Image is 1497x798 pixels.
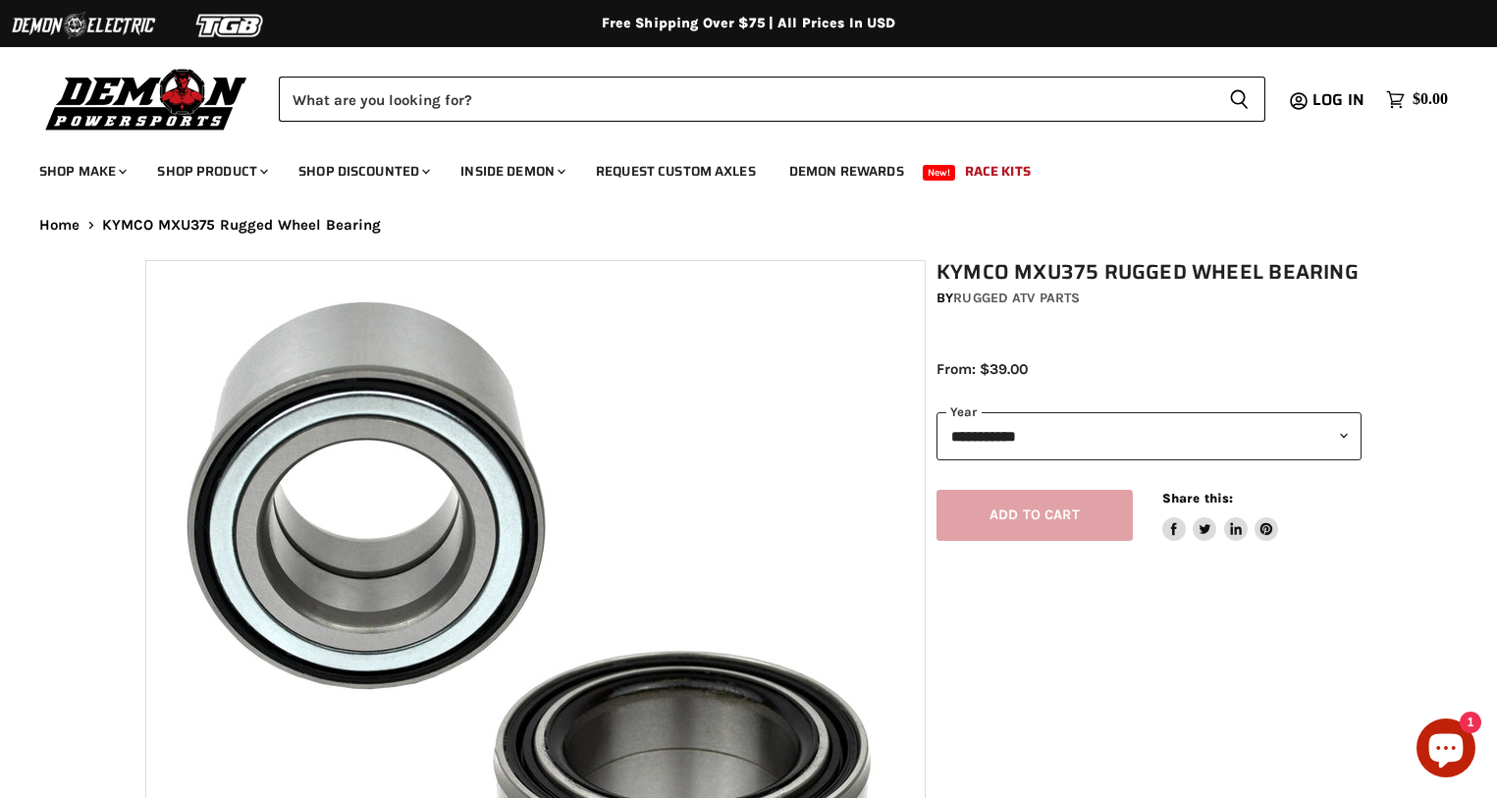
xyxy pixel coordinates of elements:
[39,217,80,234] a: Home
[25,151,138,191] a: Shop Make
[25,143,1443,191] ul: Main menu
[1213,77,1265,122] button: Search
[1411,718,1481,782] inbox-online-store-chat: Shopify online store chat
[936,360,1028,378] span: From: $39.00
[1413,90,1448,109] span: $0.00
[102,217,382,234] span: KYMCO MXU375 Rugged Wheel Bearing
[279,77,1265,122] form: Product
[142,151,280,191] a: Shop Product
[39,64,254,133] img: Demon Powersports
[446,151,577,191] a: Inside Demon
[279,77,1213,122] input: Search
[1312,87,1364,112] span: Log in
[936,260,1363,285] h1: KYMCO MXU375 Rugged Wheel Bearing
[953,290,1080,306] a: Rugged ATV Parts
[1162,490,1279,542] aside: Share this:
[10,7,157,44] img: Demon Electric Logo 2
[775,151,919,191] a: Demon Rewards
[1162,491,1233,505] span: Share this:
[581,151,771,191] a: Request Custom Axles
[1304,91,1376,109] a: Log in
[923,165,956,181] span: New!
[936,412,1363,460] select: year
[157,7,304,44] img: TGB Logo 2
[936,288,1363,309] div: by
[284,151,442,191] a: Shop Discounted
[950,151,1045,191] a: Race Kits
[1376,85,1458,114] a: $0.00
